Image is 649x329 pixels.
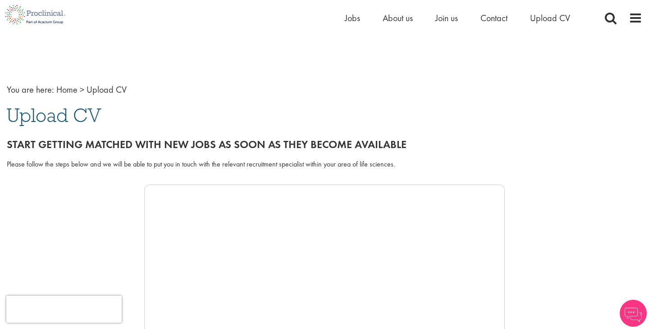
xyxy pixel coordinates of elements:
span: > [80,84,84,95]
h2: Start getting matched with new jobs as soon as they become available [7,139,642,150]
a: Upload CV [530,12,570,24]
a: breadcrumb link [56,84,78,95]
a: Jobs [345,12,360,24]
iframe: reCAPTCHA [6,296,122,323]
a: Contact [480,12,507,24]
span: Upload CV [7,103,101,127]
div: Please follow the steps below and we will be able to put you in touch with the relevant recruitme... [7,159,642,170]
img: Chatbot [620,300,647,327]
a: Join us [435,12,458,24]
a: About us [383,12,413,24]
span: You are here: [7,84,54,95]
span: Upload CV [87,84,127,95]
